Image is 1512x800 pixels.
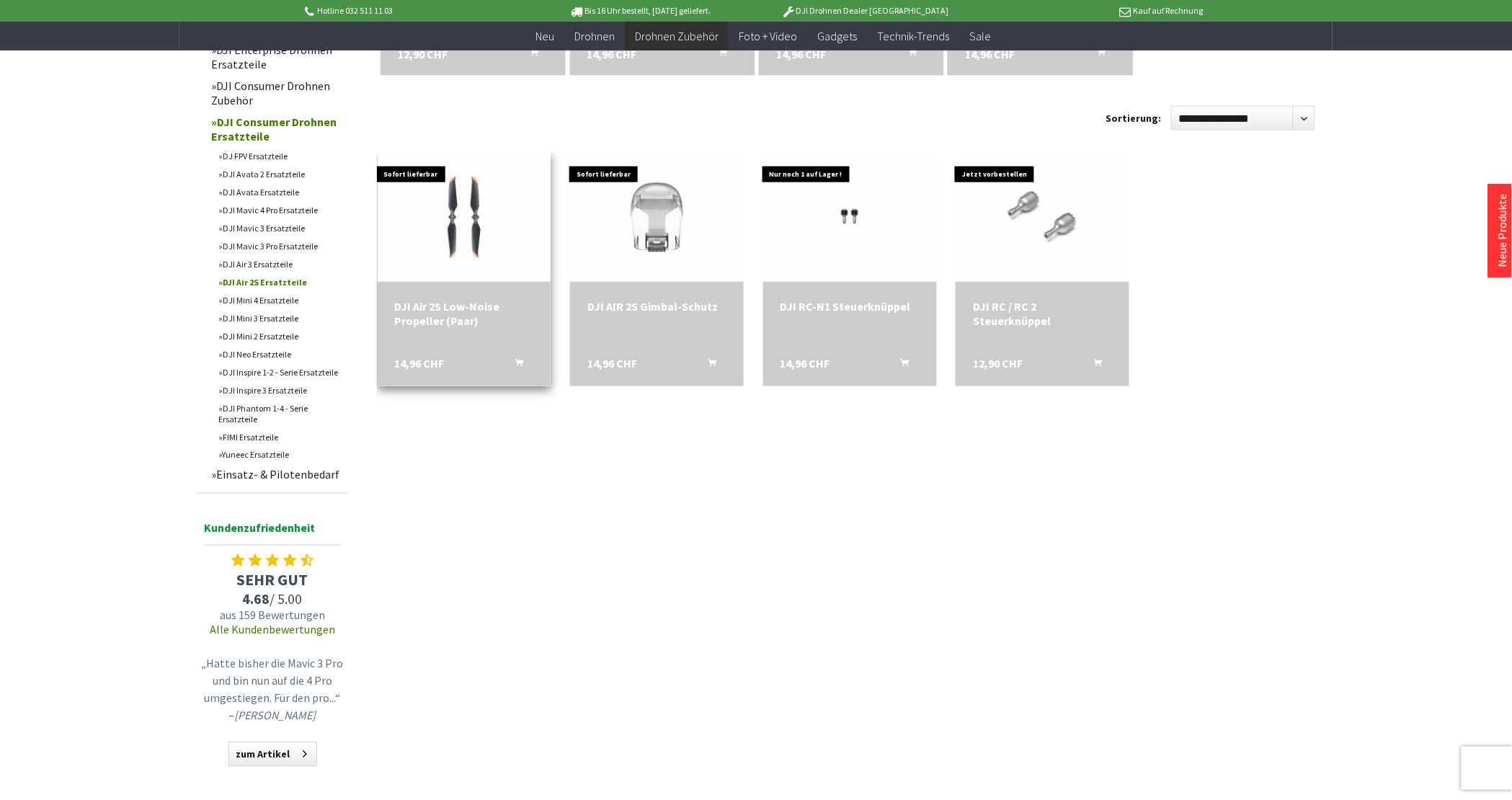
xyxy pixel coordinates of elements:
[978,2,1203,19] p: Kauf auf Rechnung
[197,590,348,608] span: / 5.00
[211,183,348,201] a: DJI Avata Ersatzteile
[211,201,348,219] a: DJI Mavic 4 Pro Ersatzteile
[211,327,348,345] a: DJI Mini 2 Ersatzteile
[781,356,830,370] span: 14,96 CHF
[570,159,744,275] img: DJI AIR 2S Gimbal-Schutz
[211,428,348,446] a: FIMI Ersatzteile
[884,356,918,375] button: In den Warenkorb
[497,356,532,375] button: In den Warenkorb
[211,219,348,237] a: DJI Mavic 3 Ersatzteile
[1076,356,1111,375] button: In den Warenkorb
[763,159,937,275] img: DJI RC-N1 Steuerknüppel
[200,655,344,724] p: „Hatte bisher die Mavic 3 Pro und bin nun auf die 4 Pro umgestiegen. Für den pro...“ –
[210,623,335,637] a: Alle Kundenbewertungen
[204,75,348,111] a: DJI Consumer Drohnen Zubehör
[739,29,797,43] span: Foto + Video
[535,29,554,43] span: Neu
[204,519,341,546] span: Kundenzufriedenheit
[587,45,637,63] span: 14,96 CHF
[398,45,448,63] span: 12,90 CHF
[752,2,977,19] p: DJI Drohnen Dealer [GEOGRAPHIC_DATA]
[528,2,752,19] p: Bis 16 Uhr bestellt, [DATE] geliefert.
[959,22,1001,51] a: Sale
[211,237,348,255] a: DJI Mavic 3 Pro Ersatzteile
[211,291,348,309] a: DJI Mini 4 Ersatzteile
[243,590,270,608] span: 4.68
[211,273,348,291] a: DJI Air 2S Ersatzteile
[969,29,991,43] span: Sale
[1106,107,1162,130] label: Sortierung:
[729,22,807,51] a: Foto + Video
[973,299,1112,328] div: DJI RC / RC 2 Steuerknüppel
[625,22,729,51] a: Drohnen Zubehör
[635,29,719,43] span: Drohnen Zubehör
[235,708,316,723] em: [PERSON_NAME]
[228,742,317,767] a: zum Artikel
[973,356,1023,370] span: 12,90 CHF
[817,29,857,43] span: Gadgets
[204,39,348,75] a: DJI Enterprise Drohnen Ersatzteile
[204,464,348,486] a: Einsatz- & Pilotenbedarf
[973,299,1112,328] a: DJI RC / RC 2 Steuerknüppel 12,90 CHF In den Warenkorb
[512,45,547,64] button: In den Warenkorb
[965,45,1015,63] span: 14,96 CHF
[877,29,949,43] span: Technik-Trends
[395,299,534,328] div: DJI Air 2S Low-Noise Propeller (Paar)
[587,299,726,314] a: DJI AIR 2S Gimbal-Schutz 14,96 CHF In den Warenkorb
[197,570,348,590] span: SEHR GUT
[395,299,534,328] a: DJI Air 2S Low-Noise Propeller (Paar) 14,96 CHF In den Warenkorb
[204,111,348,147] a: DJI Consumer Drohnen Ersatzteile
[302,2,527,19] p: Hotline 032 511 11 03
[891,45,925,64] button: In den Warenkorb
[211,309,348,327] a: DJI Mini 3 Ersatzteile
[781,299,920,314] a: DJI RC-N1 Steuerknüppel 14,96 CHF In den Warenkorb
[587,299,726,314] div: DJI AIR 2S Gimbal-Schutz
[378,159,551,275] img: DJI Air 2S Low-Noise Propeller (Paar)
[574,29,615,43] span: Drohnen
[211,147,348,165] a: DJ FPV Ersatzteile
[807,22,867,51] a: Gadgets
[211,165,348,183] a: DJI Avata 2 Ersatzteile
[525,22,564,51] a: Neu
[211,363,348,381] a: DJI Inspire 1-2 - Serie Ersatzteile
[956,159,1129,275] img: DJI RC / RC 2 Steuerknüppel
[211,399,348,428] a: DJI Phantom 1-4 - Serie Ersatzteile
[211,345,348,363] a: DJI Neo Ersatzteile
[690,356,725,375] button: In den Warenkorb
[1495,194,1510,267] a: Neue Produkte
[564,22,625,51] a: Drohnen
[211,381,348,399] a: DJI Inspire 3 Ersatzteile
[197,608,348,623] span: aus 159 Bewertungen
[867,22,959,51] a: Technik-Trends
[1080,45,1115,64] button: In den Warenkorb
[781,299,920,314] div: DJI RC-N1 Steuerknüppel
[211,255,348,273] a: DJI Air 3 Ersatzteile
[211,446,348,464] a: Yuneec Ersatzteile
[776,45,826,63] span: 14,96 CHF
[702,45,737,64] button: In den Warenkorb
[395,356,445,370] span: 14,96 CHF
[587,356,637,370] span: 14,96 CHF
